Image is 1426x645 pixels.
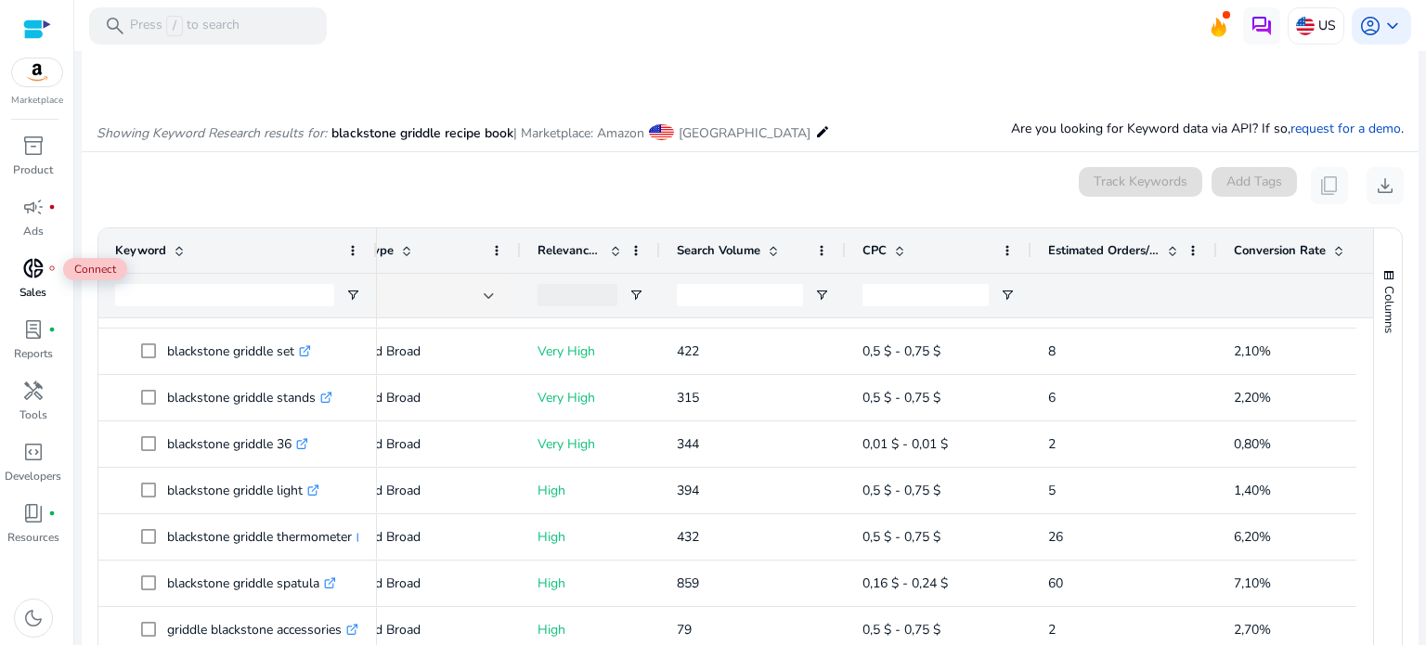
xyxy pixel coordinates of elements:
p: Developers [5,468,61,484]
span: 6,20% [1234,528,1271,546]
p: Very High [538,332,643,370]
p: Extended Broad [329,471,504,510]
p: Are you looking for Keyword data via API? If so, . [1011,119,1404,138]
span: 26 [1048,528,1063,546]
span: 0,01 $ - 0,01 $ [862,435,948,453]
span: campaign [22,196,45,218]
span: 344 [677,435,699,453]
span: 2,20% [1234,389,1271,406]
span: 0,80% [1234,435,1271,453]
span: Keyword [115,242,166,259]
span: handyman [22,380,45,402]
p: Marketplace [11,94,63,108]
span: fiber_manual_record [48,264,56,272]
span: 2 [1048,435,1056,453]
span: dark_mode [22,607,45,629]
p: blackstone griddle stands [167,379,332,417]
a: request for a demo [1290,120,1401,137]
span: Columns [1381,286,1397,333]
span: 0,5 $ - 0,75 $ [862,482,940,499]
span: | Marketplace: Amazon [513,124,644,142]
span: Search Volume [677,242,760,259]
span: 315 [677,389,699,406]
span: Connect [63,258,127,280]
p: US [1318,9,1336,42]
p: Ads [23,223,44,239]
span: search [104,15,126,37]
p: Extended Broad [329,379,504,417]
p: Extended Broad [329,332,504,370]
img: amazon.svg [12,58,62,86]
span: 0,5 $ - 0,75 $ [862,621,940,639]
p: Very High [538,425,643,463]
span: 6 [1048,389,1056,406]
p: Sales [19,284,46,301]
input: Search Volume Filter Input [677,284,803,306]
p: High [538,471,643,510]
img: us.svg [1296,17,1315,35]
span: 432 [677,528,699,546]
span: keyboard_arrow_down [1381,15,1404,37]
span: fiber_manual_record [48,326,56,333]
span: donut_small [22,257,45,279]
p: Reports [14,345,53,362]
span: Conversion Rate [1234,242,1326,259]
span: 2 [1048,621,1056,639]
p: Tools [19,406,47,423]
span: blackstone griddle recipe book [331,124,513,142]
span: 0,16 $ - 0,24 $ [862,574,948,592]
button: download [1367,167,1404,204]
span: 0,5 $ - 0,75 $ [862,528,940,546]
span: 422 [677,342,699,360]
p: High [538,518,643,556]
span: 394 [677,482,699,499]
span: [GEOGRAPHIC_DATA] [679,124,810,142]
p: Product [13,161,53,178]
span: 0,5 $ - 0,75 $ [862,389,940,406]
span: code_blocks [22,441,45,463]
p: blackstone griddle light [167,471,319,510]
span: Relevance Score [538,242,603,259]
button: Open Filter Menu [345,288,360,303]
p: blackstone griddle thermometer [167,518,369,556]
span: CPC [862,242,887,259]
span: inventory_2 [22,135,45,157]
span: 2,70% [1234,621,1271,639]
p: Extended Broad [329,518,504,556]
i: Showing Keyword Research results for: [97,124,327,142]
button: Open Filter Menu [629,288,643,303]
span: 0,5 $ - 0,75 $ [862,342,940,360]
p: blackstone griddle 36 [167,425,308,463]
p: Extended Broad [329,425,504,463]
input: CPC Filter Input [862,284,989,306]
span: 5 [1048,482,1056,499]
span: 79 [677,621,692,639]
p: blackstone griddle set [167,332,311,370]
span: 7,10% [1234,574,1271,592]
mat-icon: edit [815,121,830,143]
p: Resources [7,529,59,546]
span: 60 [1048,574,1063,592]
span: download [1374,174,1396,197]
p: Press to search [130,16,240,36]
p: High [538,564,643,602]
span: fiber_manual_record [48,510,56,517]
p: blackstone griddle spatula [167,564,336,602]
p: Very High [538,379,643,417]
p: Extended Broad [329,564,504,602]
input: Keyword Filter Input [115,284,334,306]
span: Estimated Orders/Month [1048,242,1160,259]
span: fiber_manual_record [48,203,56,211]
span: book_4 [22,502,45,524]
button: Open Filter Menu [814,288,829,303]
span: account_circle [1359,15,1381,37]
span: 1,40% [1234,482,1271,499]
span: / [166,16,183,36]
span: 8 [1048,342,1056,360]
span: lab_profile [22,318,45,341]
span: 2,10% [1234,342,1271,360]
button: Open Filter Menu [1000,288,1015,303]
span: 859 [677,574,699,592]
